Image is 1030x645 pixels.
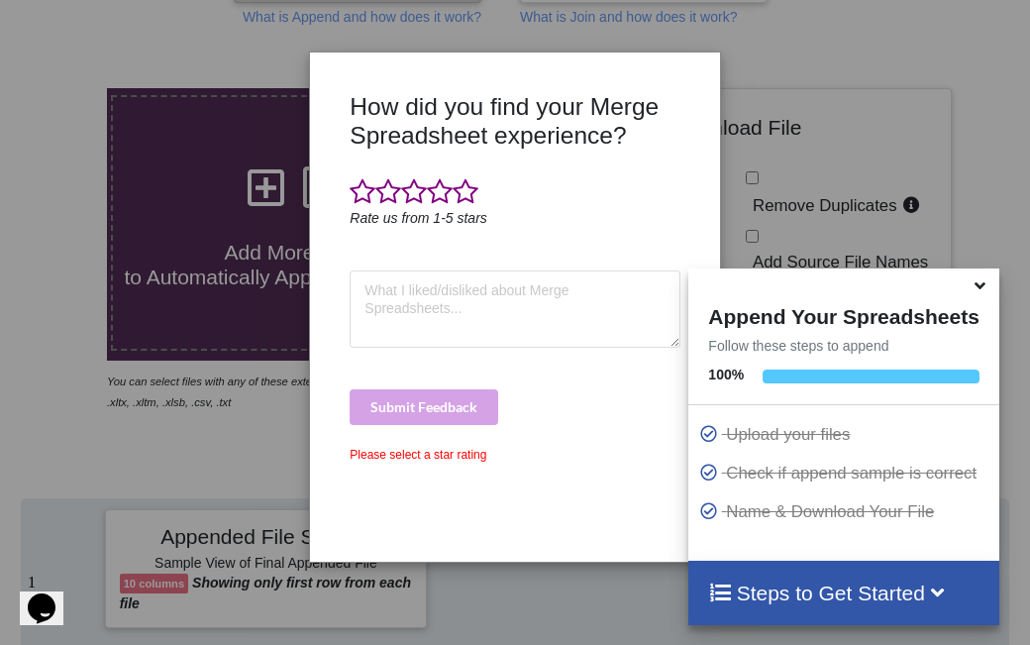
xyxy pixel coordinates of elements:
h4: Steps to Get Started [708,581,978,605]
div: Please select a star rating [350,446,679,464]
p: Follow these steps to append [688,336,998,356]
h4: Append Your Spreadsheets [688,299,998,329]
i: Rate us from 1-5 stars [350,210,487,226]
p: Name & Download Your File [698,499,993,524]
h3: How did you find your Merge Spreadsheet experience? [350,92,679,151]
p: Upload your files [698,422,993,447]
iframe: chat widget [20,566,83,625]
p: Check if append sample is correct [698,461,993,485]
b: 100 % [708,367,744,382]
